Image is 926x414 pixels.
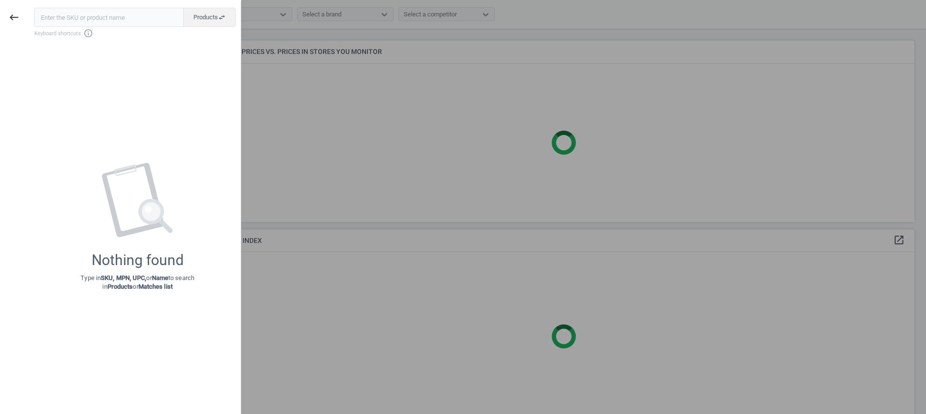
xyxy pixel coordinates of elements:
span: Keyboard shortcuts [34,28,236,38]
i: swap_horiz [218,13,226,21]
div: Nothing found [92,252,184,269]
span: Products [193,13,226,22]
p: Type in or to search in or [81,274,194,291]
i: info_outline [83,28,93,38]
strong: SKU, MPN, UPC, [101,274,146,281]
input: Enter the SKU or product name [34,8,184,27]
i: keyboard_backspace [8,12,20,23]
button: keyboard_backspace [3,6,25,29]
strong: Name [152,274,168,281]
strong: Products [108,283,133,290]
strong: Matches list [138,283,173,290]
button: Productsswap_horiz [183,8,236,27]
